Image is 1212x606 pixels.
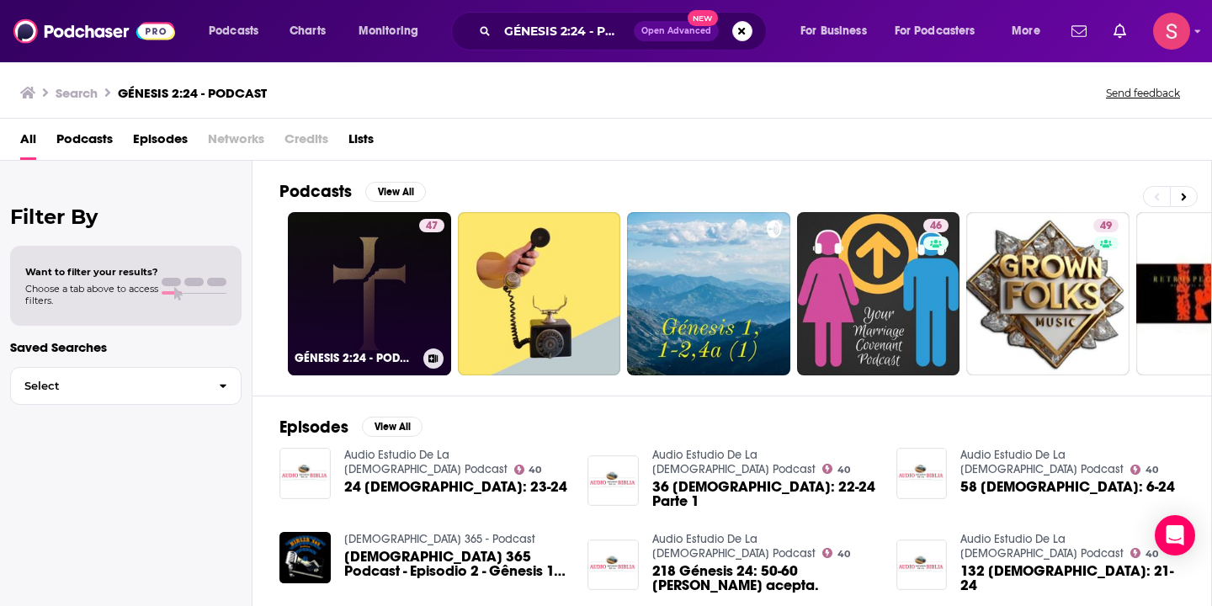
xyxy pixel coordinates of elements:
span: 47 [426,218,438,235]
a: 36 Génesis 5: 22-24 Parte 1 [652,480,876,508]
img: 36 Génesis 5: 22-24 Parte 1 [587,455,639,507]
a: All [20,125,36,160]
span: Logged in as stripathy [1153,13,1190,50]
span: 24 [DEMOGRAPHIC_DATA]: 23-24 [344,480,567,494]
a: 58 Génesis 7: 6-24 [960,480,1175,494]
span: [DEMOGRAPHIC_DATA] 365 Podcast - Episodio 2 - Gênesis 1. 1-24 [344,550,568,578]
span: 46 [930,218,942,235]
a: Biblia 365 - Podcast [344,532,535,546]
a: EpisodesView All [279,417,423,438]
h2: Podcasts [279,181,352,202]
a: Audio Estudio De La Biblia Podcast [960,448,1124,476]
a: 40 [1130,548,1158,558]
span: Select [11,380,205,391]
span: For Podcasters [895,19,975,43]
a: 40 [822,548,850,558]
span: Podcasts [209,19,258,43]
button: Select [10,367,242,405]
a: PodcastsView All [279,181,426,202]
span: Credits [284,125,328,160]
a: Audio Estudio De La Biblia Podcast [960,532,1124,561]
span: More [1012,19,1040,43]
button: open menu [1000,18,1061,45]
span: 40 [1146,466,1158,474]
span: Choose a tab above to access filters. [25,283,158,306]
div: Open Intercom Messenger [1155,515,1195,555]
span: Monitoring [359,19,418,43]
button: open menu [347,18,440,45]
button: Open AdvancedNew [634,21,719,41]
button: open menu [884,18,1000,45]
a: Charts [279,18,336,45]
span: 40 [837,550,850,558]
span: 218 Génesis 24: 50-60 [PERSON_NAME] acepta. [652,564,876,593]
img: 24 Génesis 3: 23-24 [279,448,331,499]
h3: GÉNESIS 2:24 - PODCAST [295,351,417,365]
a: 46 [923,219,949,232]
span: 40 [1146,550,1158,558]
a: Bíblia 365 Podcast - Episodio 2 - Gênesis 1. 1-24 [344,550,568,578]
button: Show profile menu [1153,13,1190,50]
span: 40 [837,466,850,474]
a: 40 [514,465,542,475]
span: 49 [1100,218,1112,235]
p: Saved Searches [10,339,242,355]
span: Open Advanced [641,27,711,35]
span: 58 [DEMOGRAPHIC_DATA]: 6-24 [960,480,1175,494]
a: 47GÉNESIS 2:24 - PODCAST [288,212,451,375]
span: Want to filter your results? [25,266,158,278]
a: Audio Estudio De La Biblia Podcast [652,532,816,561]
a: 49 [966,212,1130,375]
input: Search podcasts, credits, & more... [497,18,634,45]
h3: Search [56,85,98,101]
img: 132 Génesis 14: 21-24 [896,540,948,591]
span: For Business [800,19,867,43]
a: 47 [419,219,444,232]
a: 40 [1130,465,1158,475]
h2: Filter By [10,205,242,229]
h3: GÉNESIS 2:24 - PODCAST [118,85,267,101]
button: open menu [789,18,888,45]
a: Podcasts [56,125,113,160]
a: 46 [797,212,960,375]
a: 218 Génesis 24: 50-60 Rebeca acepta. [652,564,876,593]
button: open menu [197,18,280,45]
span: Networks [208,125,264,160]
img: Podchaser - Follow, Share and Rate Podcasts [13,15,175,47]
img: Bíblia 365 Podcast - Episodio 2 - Gênesis 1. 1-24 [279,532,331,583]
img: 218 Génesis 24: 50-60 Rebeca acepta. [587,540,639,591]
a: 49 [1093,219,1119,232]
a: Show notifications dropdown [1107,17,1133,45]
button: View All [362,417,423,437]
a: 40 [822,464,850,474]
a: Audio Estudio De La Biblia Podcast [344,448,508,476]
span: New [688,10,718,26]
a: 132 Génesis 14: 21-24 [960,564,1184,593]
div: Search podcasts, credits, & more... [467,12,783,50]
span: 40 [529,466,541,474]
a: Episodes [133,125,188,160]
button: Send feedback [1101,86,1185,100]
a: Show notifications dropdown [1065,17,1093,45]
h2: Episodes [279,417,348,438]
a: 24 Génesis 3: 23-24 [344,480,567,494]
img: User Profile [1153,13,1190,50]
a: Audio Estudio De La Biblia Podcast [652,448,816,476]
span: 132 [DEMOGRAPHIC_DATA]: 21-24 [960,564,1184,593]
img: 58 Génesis 7: 6-24 [896,448,948,499]
a: Lists [348,125,374,160]
span: Charts [290,19,326,43]
button: View All [365,182,426,202]
span: 36 [DEMOGRAPHIC_DATA]: 22-24 Parte 1 [652,480,876,508]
